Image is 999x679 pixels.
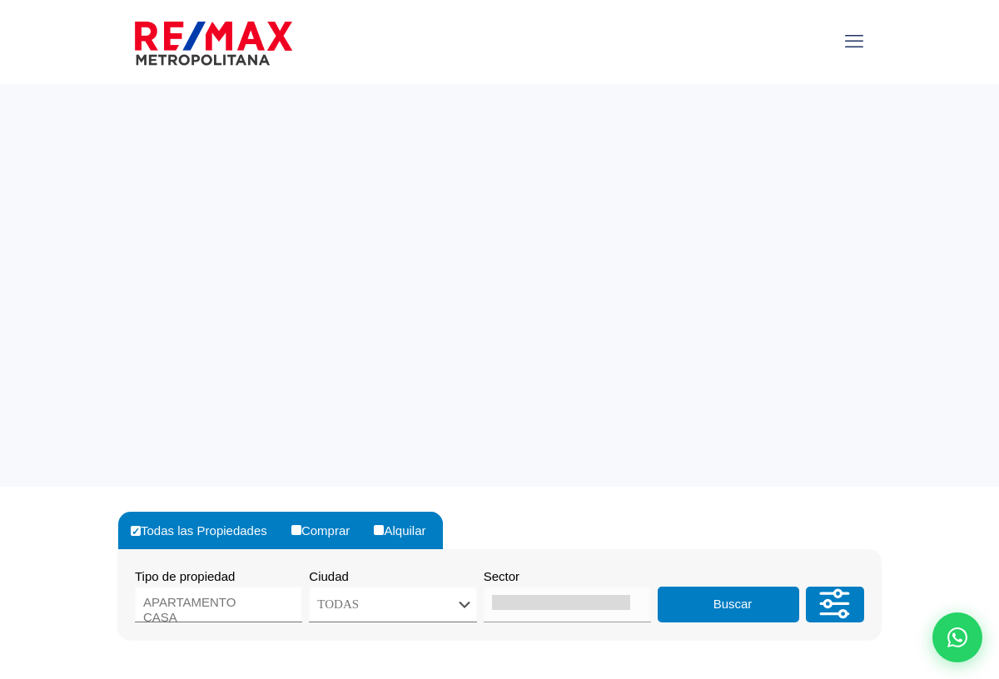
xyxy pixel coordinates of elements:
[131,526,141,536] input: Todas las Propiedades
[658,587,799,622] button: Buscar
[370,512,442,549] label: Alquilar
[143,610,281,625] option: CASA
[291,525,301,535] input: Comprar
[840,27,868,56] a: mobile menu
[287,512,366,549] label: Comprar
[309,569,349,583] span: Ciudad
[374,525,384,535] input: Alquilar
[135,18,292,68] img: remax-metropolitana-logo
[135,569,235,583] span: Tipo de propiedad
[143,595,281,610] option: APARTAMENTO
[127,512,284,549] label: Todas las Propiedades
[484,569,519,583] span: Sector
